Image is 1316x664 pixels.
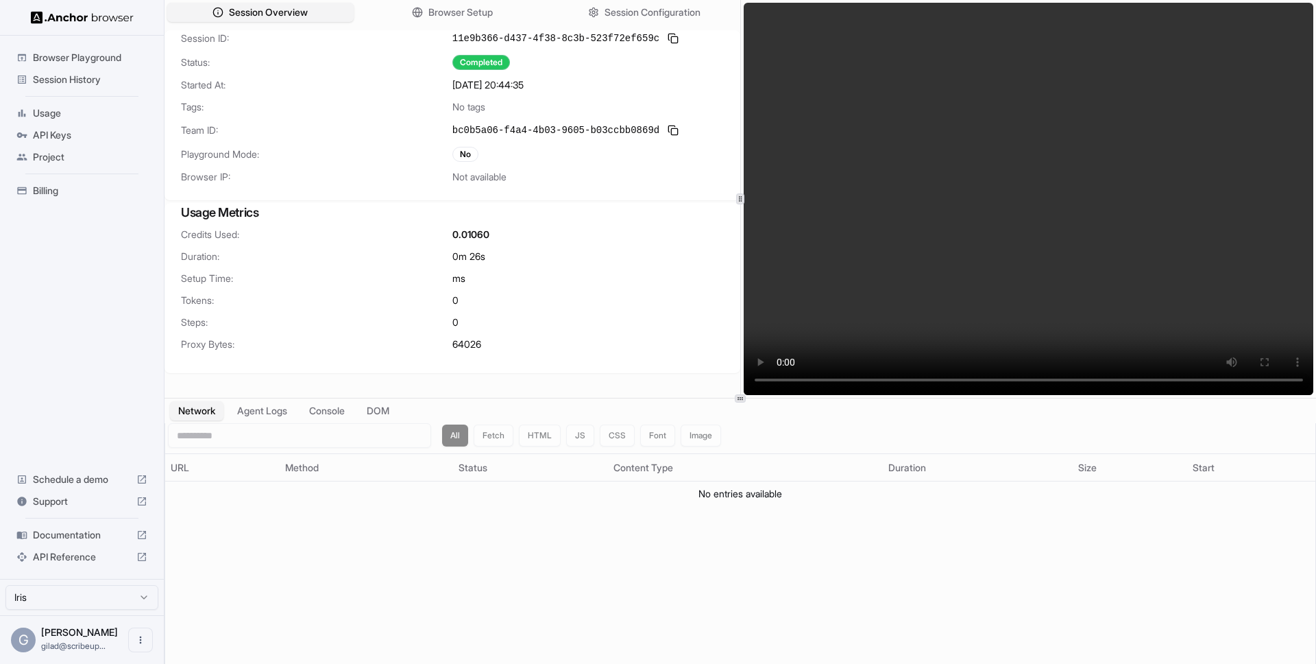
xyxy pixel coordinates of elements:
div: API Keys [11,124,153,146]
span: 0m 26s [452,250,485,263]
span: Status: [181,56,452,69]
span: Session Configuration [605,5,700,19]
img: Anchor Logo [31,11,134,24]
span: [DATE] 20:44:35 [452,78,524,92]
div: Session History [11,69,153,91]
span: Session ID: [181,32,452,45]
div: Usage [11,102,153,124]
span: Support [33,495,131,508]
span: Playground Mode: [181,147,452,161]
span: Browser IP: [181,170,452,184]
button: Agent Logs [229,401,295,420]
div: Size [1078,461,1182,475]
div: URL [171,461,274,475]
div: Support [11,490,153,512]
div: Billing [11,180,153,202]
div: Project [11,146,153,168]
span: Credits Used: [181,228,452,241]
div: Schedule a demo [11,469,153,490]
span: Usage [33,106,147,120]
span: Started At: [181,78,452,92]
span: API Reference [33,550,131,564]
span: Setup Time: [181,272,452,285]
span: 11e9b366-d437-4f38-8c3b-523f72ef659c [452,32,659,45]
div: No [452,147,478,162]
div: Duration [888,461,1067,475]
span: bc0b5a06-f4a4-4b03-9605-b03ccbb0869d [452,123,659,137]
span: 64026 [452,337,481,351]
span: No tags [452,100,485,114]
span: 0 [452,316,459,329]
button: Open menu [128,628,153,652]
div: Method [285,461,448,475]
span: Team ID: [181,123,452,137]
span: API Keys [33,128,147,142]
div: G [11,628,36,652]
button: Network [170,401,223,420]
span: 0 [452,294,459,307]
span: Gilad Spitzer [41,626,118,638]
td: No entries available [165,482,1315,507]
span: Not available [452,170,507,184]
div: Completed [452,55,510,70]
span: Duration: [181,250,452,263]
div: API Reference [11,546,153,568]
span: Project [33,150,147,164]
span: Session History [33,73,147,86]
h3: Usage Metrics [181,203,724,222]
span: ms [452,272,465,285]
span: Session Overview [229,5,308,19]
div: Start [1193,461,1310,475]
span: Billing [33,184,147,198]
div: Documentation [11,524,153,546]
button: Console [301,401,353,420]
span: gilad@scribeup.io [41,641,106,651]
div: Content Type [613,461,877,475]
span: Schedule a demo [33,473,131,486]
span: Steps: [181,316,452,329]
button: DOM [358,401,398,420]
div: Browser Playground [11,47,153,69]
span: Documentation [33,528,131,542]
span: Tags: [181,100,452,114]
span: Browser Playground [33,51,147,64]
span: Browser Setup [428,5,493,19]
span: Proxy Bytes: [181,337,452,351]
span: Tokens: [181,294,452,307]
div: Status [459,461,602,475]
span: 0.01060 [452,228,489,241]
